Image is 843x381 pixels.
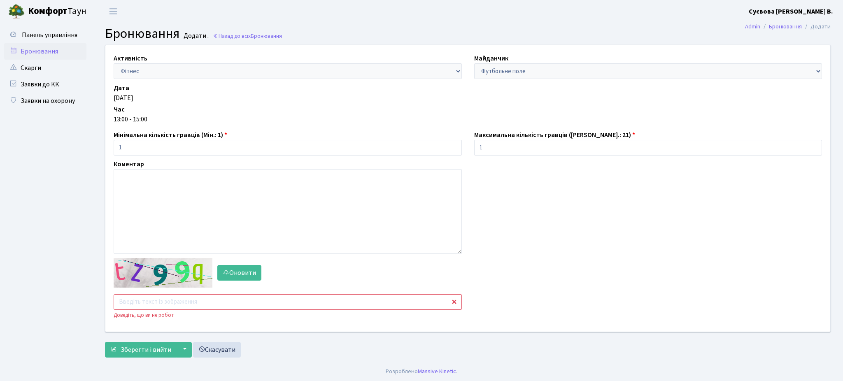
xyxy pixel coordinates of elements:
[28,5,86,19] span: Таун
[28,5,68,18] b: Комфорт
[114,53,147,63] label: Активність
[474,53,508,63] label: Майданчик
[217,265,261,281] button: Оновити
[114,294,462,310] input: Введіть текст із зображення
[22,30,77,39] span: Панель управління
[114,83,129,93] label: Дата
[386,367,457,376] div: Розроблено .
[103,5,123,18] button: Переключити навігацію
[733,18,843,35] nav: breadcrumb
[4,93,86,109] a: Заявки на охорону
[114,159,144,169] label: Коментар
[745,22,760,31] a: Admin
[251,32,282,40] span: Бронювання
[182,32,209,40] small: Додати .
[121,345,171,354] span: Зберегти і вийти
[105,342,177,358] button: Зберегти і вийти
[802,22,831,31] li: Додати
[114,114,822,124] div: 13:00 - 15:00
[114,105,125,114] label: Час
[8,3,25,20] img: logo.png
[193,342,241,358] a: Скасувати
[114,311,462,319] div: Доведіть, що ви не робот
[418,367,456,376] a: Massive Kinetic
[769,22,802,31] a: Бронювання
[4,43,86,60] a: Бронювання
[749,7,833,16] a: Суєвова [PERSON_NAME] В.
[4,27,86,43] a: Панель управління
[474,130,635,140] label: Максимальна кількість гравців ([PERSON_NAME].: 21)
[4,76,86,93] a: Заявки до КК
[114,93,822,103] div: [DATE]
[4,60,86,76] a: Скарги
[114,258,212,288] img: default
[213,32,282,40] a: Назад до всіхБронювання
[114,130,227,140] label: Мінімальна кількість гравців (Мін.: 1)
[105,24,179,43] span: Бронювання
